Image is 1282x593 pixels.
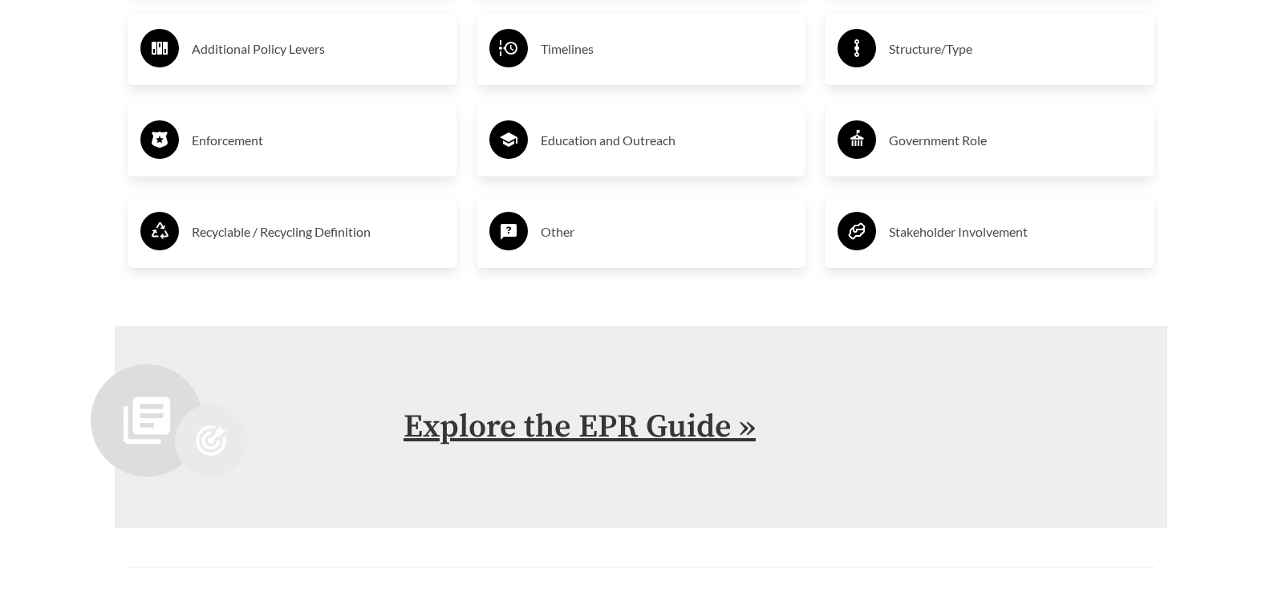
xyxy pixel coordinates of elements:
h3: Structure/Type [889,36,1142,62]
h3: Education and Outreach [541,128,793,153]
h3: Enforcement [192,128,444,153]
h3: Timelines [541,36,793,62]
h3: Stakeholder Involvement [889,219,1142,245]
h3: Other [541,219,793,245]
a: Explore the EPR Guide » [404,407,756,447]
h3: Additional Policy Levers [192,36,444,62]
h3: Government Role [889,128,1142,153]
h3: Recyclable / Recycling Definition [192,219,444,245]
